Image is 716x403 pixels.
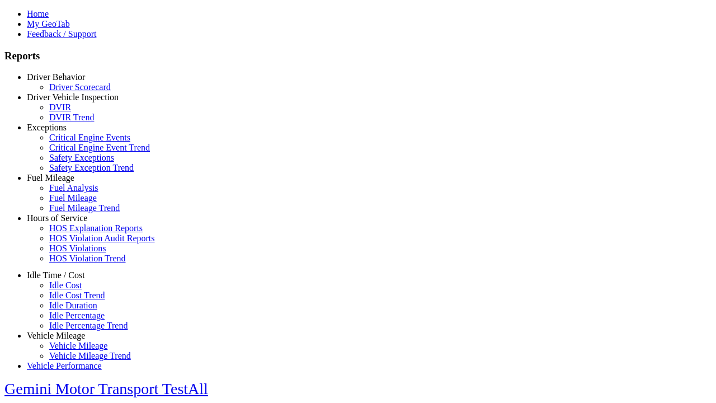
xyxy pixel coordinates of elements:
[27,173,74,182] a: Fuel Mileage
[49,290,105,300] a: Idle Cost Trend
[27,123,67,132] a: Exceptions
[49,82,111,92] a: Driver Scorecard
[27,213,87,223] a: Hours of Service
[49,311,105,320] a: Idle Percentage
[49,280,82,290] a: Idle Cost
[4,50,712,62] h3: Reports
[27,270,85,280] a: Idle Time / Cost
[49,153,114,162] a: Safety Exceptions
[49,163,134,172] a: Safety Exception Trend
[49,203,120,213] a: Fuel Mileage Trend
[49,321,128,330] a: Idle Percentage Trend
[27,29,96,39] a: Feedback / Support
[49,341,107,350] a: Vehicle Mileage
[27,72,85,82] a: Driver Behavior
[49,183,98,193] a: Fuel Analysis
[49,102,71,112] a: DVIR
[27,331,85,340] a: Vehicle Mileage
[49,301,97,310] a: Idle Duration
[49,351,131,360] a: Vehicle Mileage Trend
[27,361,102,371] a: Vehicle Performance
[49,243,106,253] a: HOS Violations
[27,9,49,18] a: Home
[27,19,70,29] a: My GeoTab
[49,193,97,203] a: Fuel Mileage
[49,113,94,122] a: DVIR Trend
[27,92,119,102] a: Driver Vehicle Inspection
[49,233,155,243] a: HOS Violation Audit Reports
[4,380,208,397] a: Gemini Motor Transport TestAll
[49,223,143,233] a: HOS Explanation Reports
[49,143,150,152] a: Critical Engine Event Trend
[49,254,126,263] a: HOS Violation Trend
[49,133,130,142] a: Critical Engine Events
